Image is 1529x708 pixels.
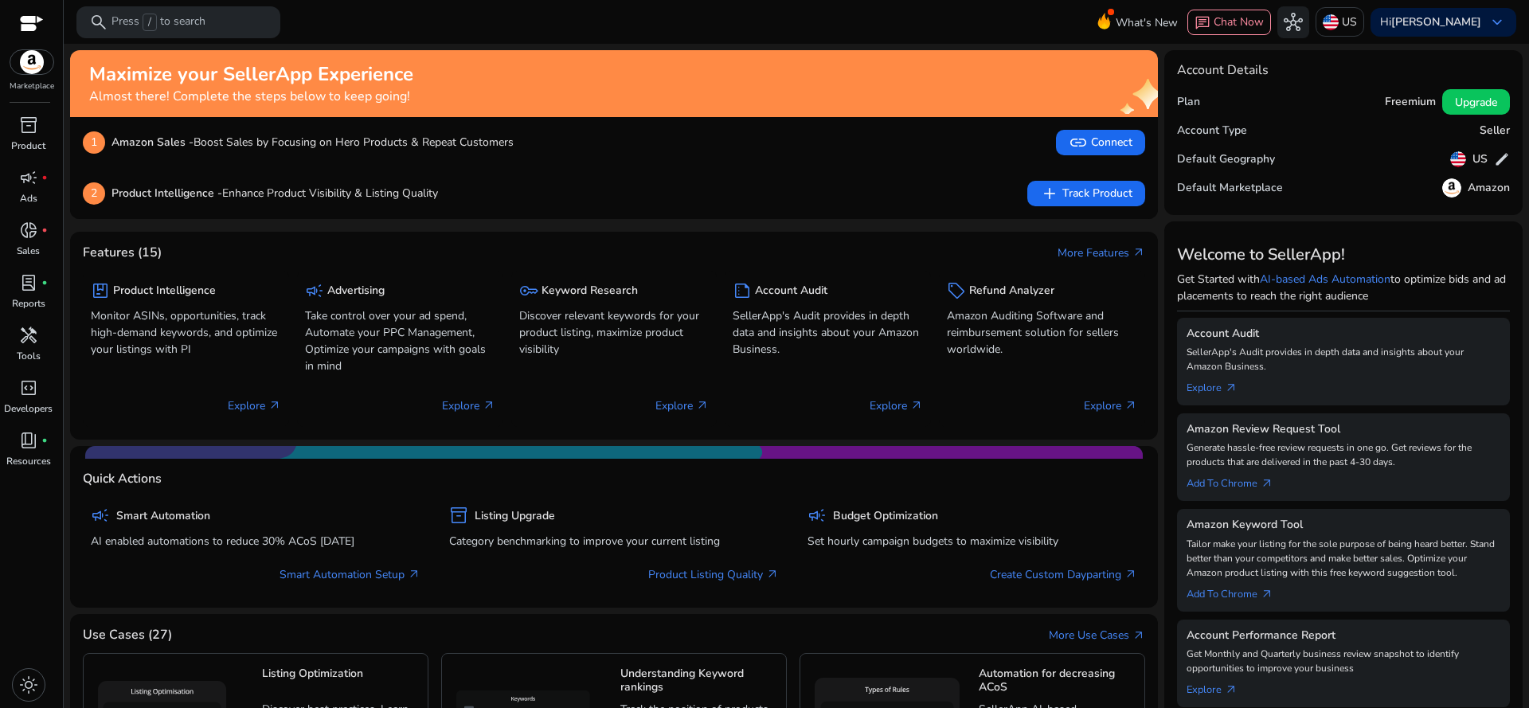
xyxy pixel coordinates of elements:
[1056,130,1145,155] button: linkConnect
[655,397,709,414] p: Explore
[20,191,37,205] p: Ads
[733,307,923,358] p: SellerApp's Audit provides in depth data and insights about your Amazon Business.
[1442,178,1461,198] img: amazon.svg
[449,506,468,525] span: inventory_2
[870,397,923,414] p: Explore
[305,281,324,300] span: campaign
[1284,13,1303,32] span: hub
[442,397,495,414] p: Explore
[19,273,38,292] span: lab_profile
[1455,94,1497,111] span: Upgrade
[1187,675,1250,698] a: Explorearrow_outward
[41,227,48,233] span: fiber_manual_record
[262,667,420,695] h5: Listing Optimization
[1187,423,1500,436] h5: Amazon Review Request Tool
[483,399,495,412] span: arrow_outward
[1132,629,1145,642] span: arrow_outward
[1177,96,1200,109] h5: Plan
[89,63,413,86] h2: Maximize your SellerApp Experience
[833,510,938,523] h5: Budget Optimization
[449,533,779,550] p: Category benchmarking to improve your current listing
[1116,9,1178,37] span: What's New
[408,568,420,581] span: arrow_outward
[11,139,45,153] p: Product
[91,307,281,358] p: Monitor ASINs, opportunities, track high-demand keywords, and optimize your listings with PI
[1195,15,1210,31] span: chat
[19,378,38,397] span: code_blocks
[1488,13,1507,32] span: keyboard_arrow_down
[280,566,420,583] a: Smart Automation Setup
[1187,469,1286,491] a: Add To Chrome
[12,296,45,311] p: Reports
[83,245,162,260] h4: Features (15)
[910,399,923,412] span: arrow_outward
[111,135,194,150] b: Amazon Sales -
[990,566,1137,583] a: Create Custom Dayparting
[4,401,53,416] p: Developers
[947,281,966,300] span: sell
[808,533,1137,550] p: Set hourly campaign budgets to maximize visibility
[89,13,108,32] span: search
[1084,397,1137,414] p: Explore
[91,533,420,550] p: AI enabled automations to reduce 30% ACoS [DATE]
[1187,518,1500,532] h5: Amazon Keyword Tool
[41,437,48,444] span: fiber_manual_record
[111,186,222,201] b: Product Intelligence -
[83,182,105,205] p: 2
[1069,133,1132,152] span: Connect
[1277,6,1309,38] button: hub
[1177,63,1269,78] h4: Account Details
[1261,477,1273,490] span: arrow_outward
[519,281,538,300] span: key
[1380,17,1481,28] p: Hi
[1385,96,1436,109] h5: Freemium
[268,399,281,412] span: arrow_outward
[1225,381,1238,394] span: arrow_outward
[1187,345,1500,374] p: SellerApp's Audit provides in depth data and insights about your Amazon Business.
[6,454,51,468] p: Resources
[979,667,1136,695] h5: Automation for decreasing ACoS
[19,115,38,135] span: inventory_2
[1069,133,1088,152] span: link
[1323,14,1339,30] img: us.svg
[327,284,385,298] h5: Advertising
[766,568,779,581] span: arrow_outward
[17,244,40,258] p: Sales
[19,326,38,345] span: handyman
[1124,568,1137,581] span: arrow_outward
[1177,245,1510,264] h3: Welcome to SellerApp!
[519,307,710,358] p: Discover relevant keywords for your product listing, maximize product visibility
[733,281,752,300] span: summarize
[1027,181,1145,206] button: addTrack Product
[91,281,110,300] span: package
[19,168,38,187] span: campaign
[1187,629,1500,643] h5: Account Performance Report
[89,89,413,104] h4: Almost there! Complete the steps below to keep going!
[143,14,157,31] span: /
[1040,184,1132,203] span: Track Product
[1040,184,1059,203] span: add
[1450,151,1466,167] img: us.svg
[1342,8,1357,36] p: US
[83,131,105,154] p: 1
[1187,10,1271,35] button: chatChat Now
[228,397,281,414] p: Explore
[1468,182,1510,195] h5: Amazon
[10,50,53,74] img: amazon.svg
[111,14,205,31] p: Press to search
[1225,683,1238,696] span: arrow_outward
[19,675,38,694] span: light_mode
[1187,580,1286,602] a: Add To Chrome
[1261,588,1273,600] span: arrow_outward
[1049,627,1145,643] a: More Use Casesarrow_outward
[19,431,38,450] span: book_4
[648,566,779,583] a: Product Listing Quality
[1187,440,1500,469] p: Generate hassle-free review requests in one go. Get reviews for the products that are delivered i...
[113,284,216,298] h5: Product Intelligence
[1187,537,1500,580] p: Tailor make your listing for the sole purpose of being heard better. Stand better than your compe...
[1058,244,1145,261] a: More Featuresarrow_outward
[1177,182,1283,195] h5: Default Marketplace
[17,349,41,363] p: Tools
[1177,124,1247,138] h5: Account Type
[1391,14,1481,29] b: [PERSON_NAME]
